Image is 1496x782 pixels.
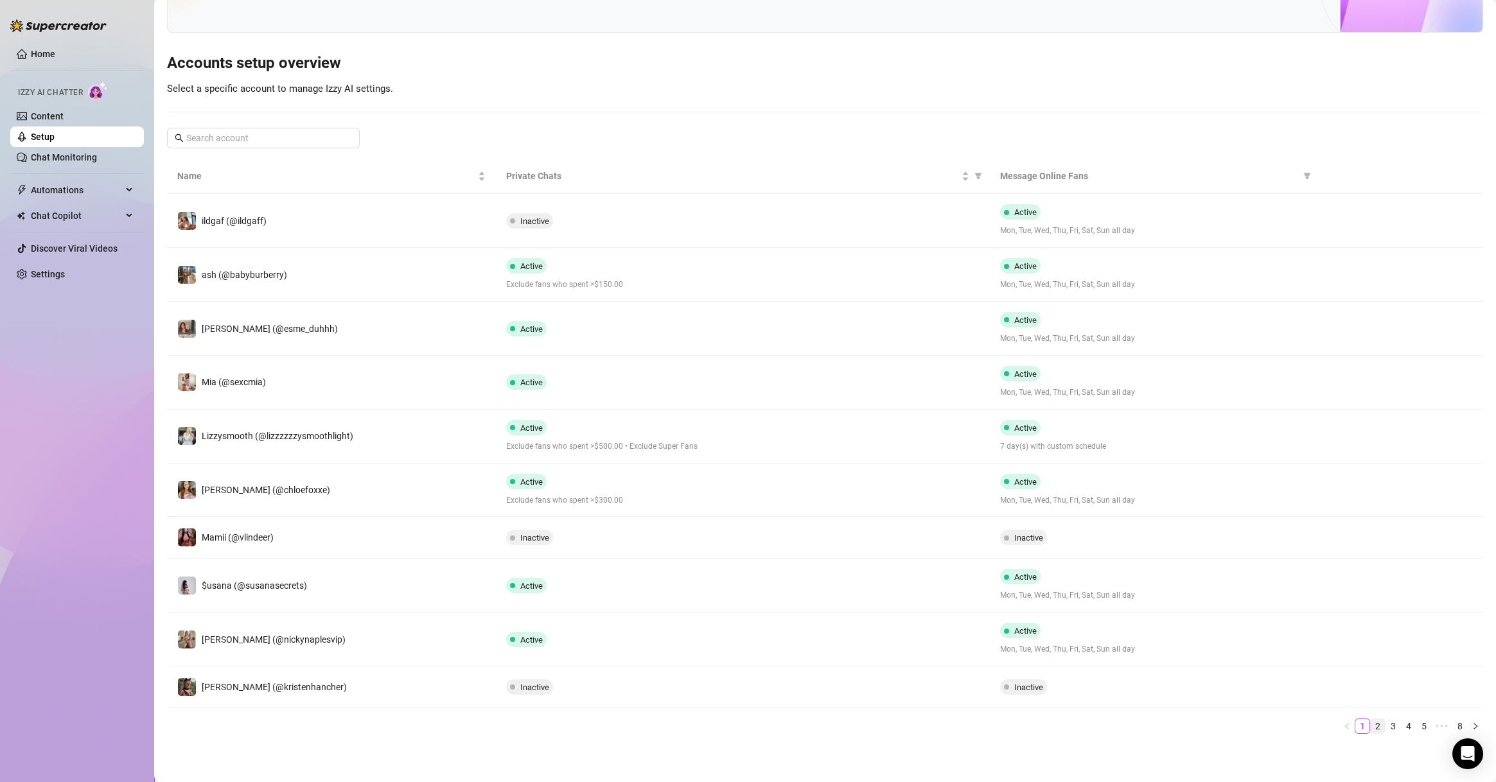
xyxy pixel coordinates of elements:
a: Setup [31,132,55,142]
span: Active [1014,315,1037,325]
span: Active [520,477,543,487]
span: Exclude fans who spent >$500.00 • Exclude Super Fans [506,440,979,453]
span: Inactive [520,682,549,692]
li: 4 [1401,718,1416,734]
span: Active [1014,207,1037,217]
span: Chat Copilot [31,205,122,226]
img: Chloe (@chloefoxxe) [178,481,196,499]
span: filter [974,172,982,180]
span: Inactive [520,216,549,226]
span: [PERSON_NAME] (@esme_duhhh) [202,324,338,334]
span: Active [1014,261,1037,271]
li: 2 [1370,718,1386,734]
img: Nicky (@nickynaplesvip) [178,630,196,648]
span: Exclude fans who spent >$150.00 [506,279,979,291]
a: 4 [1402,719,1416,733]
span: Active [520,324,543,334]
img: Mia (@sexcmia) [178,373,196,391]
span: filter [1303,172,1311,180]
span: Name [177,169,475,183]
a: 1 [1355,719,1369,733]
img: Mamii (@vlindeer) [178,528,196,546]
img: ash (@babyburberry) [178,266,196,284]
span: Lizzysmooth (@lizzzzzzysmoothlight) [202,431,353,441]
span: Active [1014,626,1037,636]
span: Active [1014,572,1037,582]
span: Private Chats [506,169,958,183]
span: Automations [31,180,122,200]
span: Inactive [1014,533,1043,543]
span: right [1472,722,1479,730]
img: Esmeralda (@esme_duhhh) [178,320,196,338]
a: Content [31,111,64,121]
img: Lizzysmooth (@lizzzzzzysmoothlight) [178,427,196,445]
span: [PERSON_NAME] (@chloefoxxe) [202,485,330,495]
a: Home [31,49,55,59]
button: left [1339,718,1355,734]
span: Active [1014,423,1037,433]
li: Next Page [1468,718,1483,734]
img: logo-BBDzfeDw.svg [10,19,107,32]
li: Next 5 Pages [1432,718,1452,734]
span: left [1343,722,1351,730]
img: Chat Copilot [17,211,25,220]
span: filter [972,166,985,186]
span: ash (@babyburberry) [202,270,287,280]
span: Active [520,581,543,591]
button: right [1468,718,1483,734]
th: Private Chats [496,159,989,194]
th: Name [167,159,496,194]
span: Inactive [1014,682,1043,692]
a: 2 [1371,719,1385,733]
li: 8 [1452,718,1468,734]
span: ildgaf (@ildgaff) [202,216,267,226]
span: Mon, Tue, Wed, Thu, Fri, Sat, Sun all day [1000,279,1308,291]
li: 5 [1416,718,1432,734]
img: $usana (@susanasecrets) [178,577,196,595]
input: Search account [186,131,342,145]
span: Mia (@sexcmia) [202,377,266,387]
h3: Accounts setup overview [167,53,1483,74]
span: Active [1014,369,1037,379]
span: Message Online Fans [1000,169,1298,183]
span: Active [520,635,543,645]
span: 7 day(s) with custom schedule [1000,440,1308,453]
span: [PERSON_NAME] (@kristenhancher) [202,682,347,692]
div: Open Intercom Messenger [1452,738,1483,769]
li: 3 [1386,718,1401,734]
span: Mamii (@vlindeer) [202,532,274,543]
img: Kristen (@kristenhancher) [178,678,196,696]
span: filter [1301,166,1314,186]
span: Mon, Tue, Wed, Thu, Fri, Sat, Sun all day [1000,225,1308,237]
a: Discover Viral Videos [31,243,118,254]
span: Mon, Tue, Wed, Thu, Fri, Sat, Sun all day [1000,494,1308,507]
span: Inactive [520,533,549,543]
span: Mon, Tue, Wed, Thu, Fri, Sat, Sun all day [1000,387,1308,399]
a: 3 [1386,719,1400,733]
li: 1 [1355,718,1370,734]
span: Izzy AI Chatter [18,87,83,99]
span: $usana (@susanasecrets) [202,580,307,591]
span: [PERSON_NAME] (@nickynaplesvip) [202,634,346,645]
span: thunderbolt [17,185,27,195]
span: ••• [1432,718,1452,734]
a: Settings [31,269,65,279]
span: Mon, Tue, Wed, Thu, Fri, Sat, Sun all day [1000,333,1308,345]
span: Active [520,378,543,387]
a: Chat Monitoring [31,152,97,162]
span: Active [520,423,543,433]
span: Exclude fans who spent >$300.00 [506,494,979,507]
a: 5 [1417,719,1431,733]
img: ildgaf (@ildgaff) [178,212,196,230]
span: Select a specific account to manage Izzy AI settings. [167,83,393,94]
span: Mon, Tue, Wed, Thu, Fri, Sat, Sun all day [1000,643,1308,656]
span: search [175,134,184,143]
span: Active [1014,477,1037,487]
li: Previous Page [1339,718,1355,734]
img: AI Chatter [88,82,108,100]
span: Active [520,261,543,271]
span: Mon, Tue, Wed, Thu, Fri, Sat, Sun all day [1000,589,1308,602]
a: 8 [1453,719,1467,733]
